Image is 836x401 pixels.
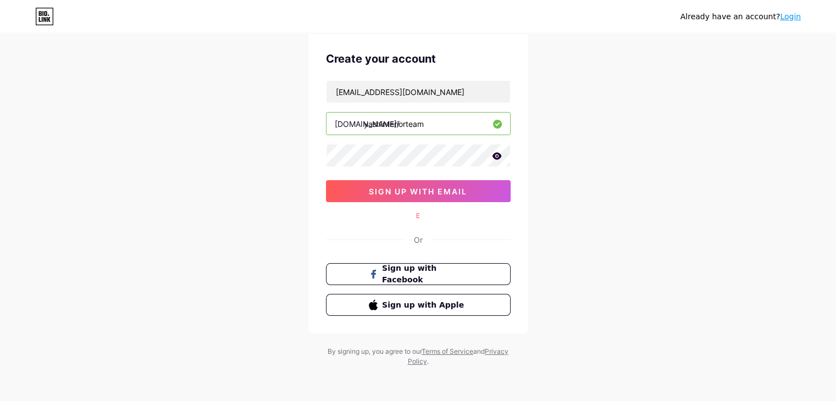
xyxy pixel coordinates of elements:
a: Login [780,12,801,21]
span: Sign up with Apple [382,299,467,311]
button: Sign up with Apple [326,294,511,316]
div: E [326,211,511,221]
span: Sign up with Facebook [382,263,467,286]
input: Email [326,81,510,103]
input: username [326,113,510,135]
div: Already have an account? [680,11,801,23]
a: Terms of Service [422,347,473,355]
div: By signing up, you agree to our and . [325,347,512,366]
div: Or [414,234,423,246]
button: sign up with email [326,180,511,202]
div: Create your account [326,51,511,67]
button: Sign up with Facebook [326,263,511,285]
div: [DOMAIN_NAME]/ [335,118,400,130]
span: sign up with email [369,187,467,196]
